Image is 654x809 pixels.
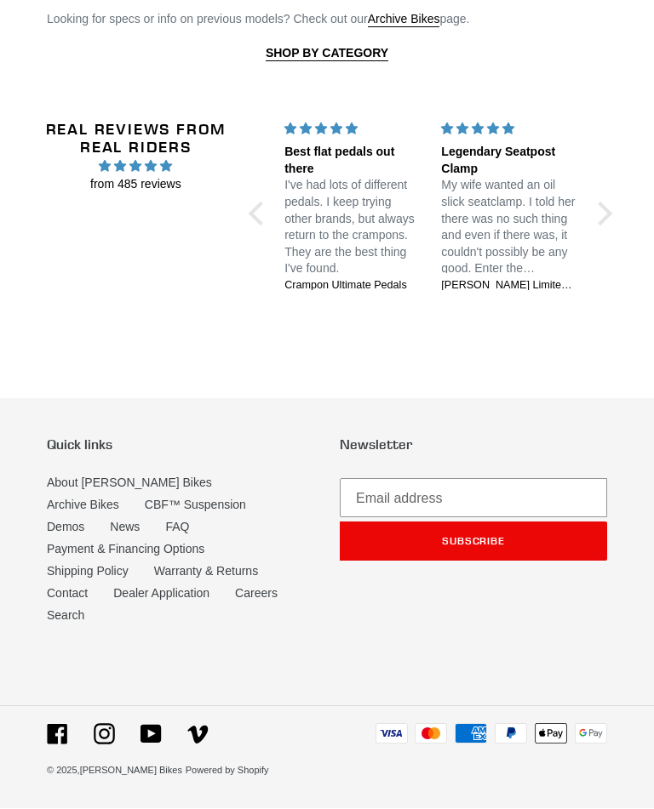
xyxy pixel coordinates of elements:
[165,521,189,534] a: FAQ
[368,13,440,28] a: Archive Bikes
[266,47,388,62] a: SHOP BY CATEGORY
[80,766,182,776] a: [PERSON_NAME] Bikes
[47,499,119,512] a: Archive Bikes
[340,437,607,453] p: Newsletter
[340,522,607,561] button: Subscribe
[154,565,258,578] a: Warranty & Returns
[47,437,314,453] p: Quick links
[47,565,129,578] a: Shipping Policy
[441,145,577,178] div: Legendary Seatpost Clamp
[110,521,140,534] a: News
[284,279,421,294] a: Crampon Ultimate Pedals
[235,587,278,601] a: Careers
[441,121,577,139] div: 5 stars
[145,499,246,512] a: CBF™ Suspension
[32,176,238,194] span: from 485 reviews
[32,121,238,157] h2: Real Reviews from Real Riders
[32,157,238,176] span: 4.96 stars
[284,121,421,139] div: 5 stars
[47,587,88,601] a: Contact
[47,476,212,490] a: About [PERSON_NAME] Bikes
[47,13,470,28] span: Looking for specs or info on previous models? Check out our page.
[284,145,421,178] div: Best flat pedals out there
[47,766,182,776] small: © 2025,
[186,766,269,776] a: Powered by Shopify
[284,178,421,278] p: I've had lots of different pedals. I keep trying other brands, but always return to the crampons....
[441,178,577,278] p: My wife wanted an oil slick seatclamp. I told her there was no such thing and even if there was, ...
[442,535,506,548] span: Subscribe
[47,609,84,623] a: Search
[340,479,607,518] input: Email address
[113,587,209,601] a: Dealer Application
[441,279,577,294] a: [PERSON_NAME] Limited Edition Oil Slick Seatpost Clamp
[266,47,388,60] strong: SHOP BY CATEGORY
[47,543,204,556] a: Payment & Financing Options
[47,521,84,534] a: Demos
